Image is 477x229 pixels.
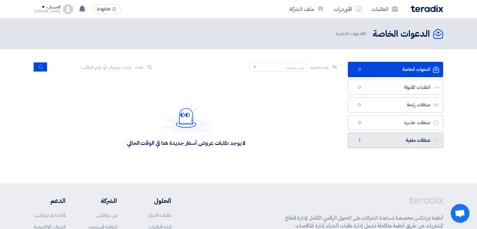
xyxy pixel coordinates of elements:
[348,97,443,113] a: صفقات رابحة0
[356,102,363,108] span: 0
[47,62,135,72] input: ابحث بعنوان أو رقم الطلب
[329,2,367,16] a: الأوردرات
[34,196,66,205] li: الدعم
[47,5,60,10] div: الحساب
[356,84,363,91] span: 0
[127,139,245,146] div: لا يوجد طلبات عروض أسعار جديدة هنا في الوقت الحالي
[284,2,329,16] a: ملف الشركة
[84,196,117,205] li: الشركة
[286,64,304,71] div: رتب حسب
[363,30,366,37] span: 0
[348,133,443,148] a: صفقات ملغية1
[356,137,363,144] span: 1
[356,120,363,126] span: 0
[348,62,443,77] a: الدعوات الخاصة0
[135,64,143,70] span: بحث
[356,67,363,73] span: 0
[348,115,443,130] a: صفقات خاسرة0
[136,196,171,205] li: الحلول
[367,2,403,16] a: الطلبات
[411,5,443,12] img: Teradix logo
[34,10,61,13] div: [PERSON_NAME]
[93,4,121,14] button: English
[373,28,430,40] h2: الدعوات الخاصة
[451,204,469,223] a: Open chat
[348,80,443,95] a: الطلبات المقبولة0
[97,7,110,12] span: English
[63,4,73,14] img: profile_test.png
[161,101,211,132] img: Hello
[148,212,171,219] a: طلبات الشراء
[336,30,368,37] span: الدعوات الخاصة
[96,212,117,219] a: عن تيرادكس
[310,64,328,70] span: رتب حسب
[34,212,66,219] a: لماذا تختار تيرادكس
